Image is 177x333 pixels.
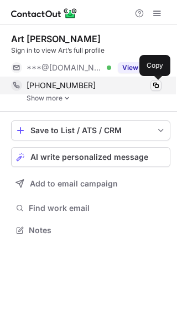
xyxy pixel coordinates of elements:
span: Add to email campaign [30,179,118,188]
a: Show more [27,94,170,102]
div: Sign in to view Art’s full profile [11,46,170,56]
button: save-profile-one-click [11,120,170,140]
button: AI write personalized message [11,147,170,167]
span: AI write personalized message [30,153,148,162]
img: ContactOut v5.3.10 [11,7,77,20]
span: ***@[DOMAIN_NAME] [27,63,103,73]
span: [PHONE_NUMBER] [27,80,96,90]
button: Add to email campaign [11,174,170,194]
span: Notes [29,225,166,235]
img: - [64,94,70,102]
div: Art [PERSON_NAME] [11,33,101,44]
button: Notes [11,223,170,238]
button: Reveal Button [118,62,162,73]
span: Find work email [29,203,166,213]
div: Save to List / ATS / CRM [30,126,151,135]
button: Find work email [11,200,170,216]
